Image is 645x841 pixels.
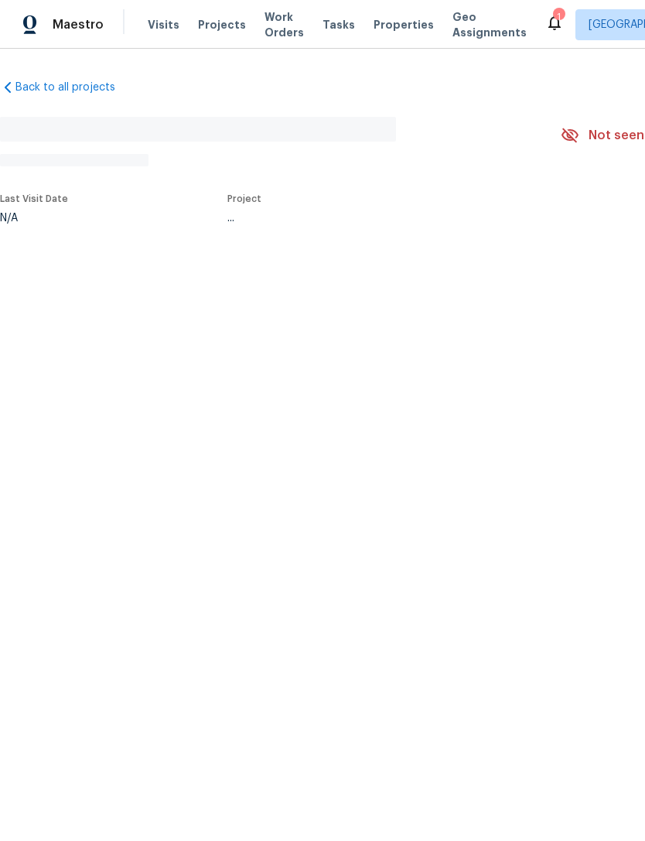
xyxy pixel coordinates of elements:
[452,9,527,40] span: Geo Assignments
[374,17,434,32] span: Properties
[227,213,524,224] div: ...
[322,19,355,30] span: Tasks
[53,17,104,32] span: Maestro
[264,9,304,40] span: Work Orders
[198,17,246,32] span: Projects
[227,194,261,203] span: Project
[148,17,179,32] span: Visits
[553,9,564,25] div: 1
